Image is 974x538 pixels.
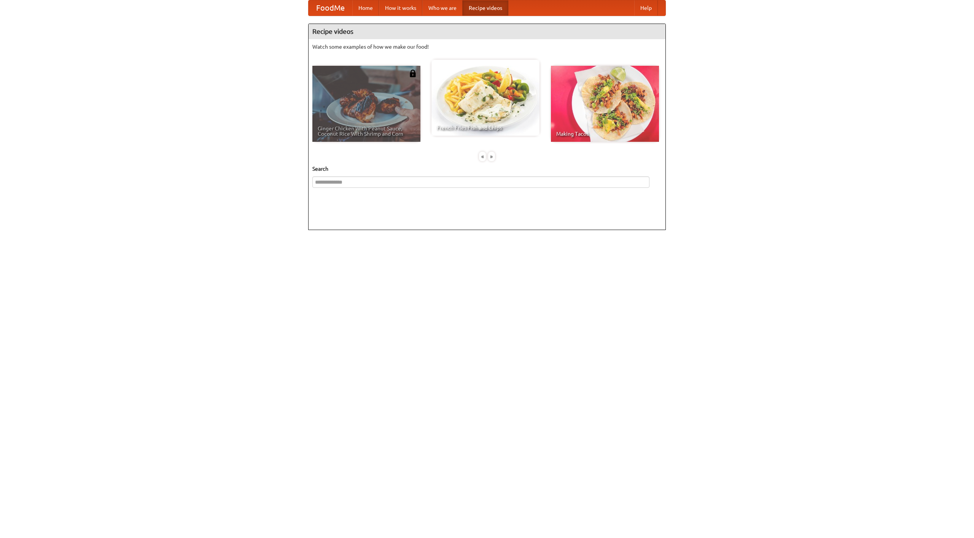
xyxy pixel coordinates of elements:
a: Home [352,0,379,16]
a: Who we are [422,0,463,16]
div: » [488,152,495,161]
a: Help [634,0,658,16]
h4: Recipe videos [309,24,665,39]
span: French Fries Fish and Chips [437,125,534,130]
a: How it works [379,0,422,16]
a: Recipe videos [463,0,508,16]
img: 483408.png [409,70,417,77]
a: French Fries Fish and Chips [431,60,540,136]
a: Making Tacos [551,66,659,142]
h5: Search [312,165,662,173]
span: Making Tacos [556,131,654,136]
div: « [479,152,486,161]
p: Watch some examples of how we make our food! [312,43,662,51]
a: FoodMe [309,0,352,16]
